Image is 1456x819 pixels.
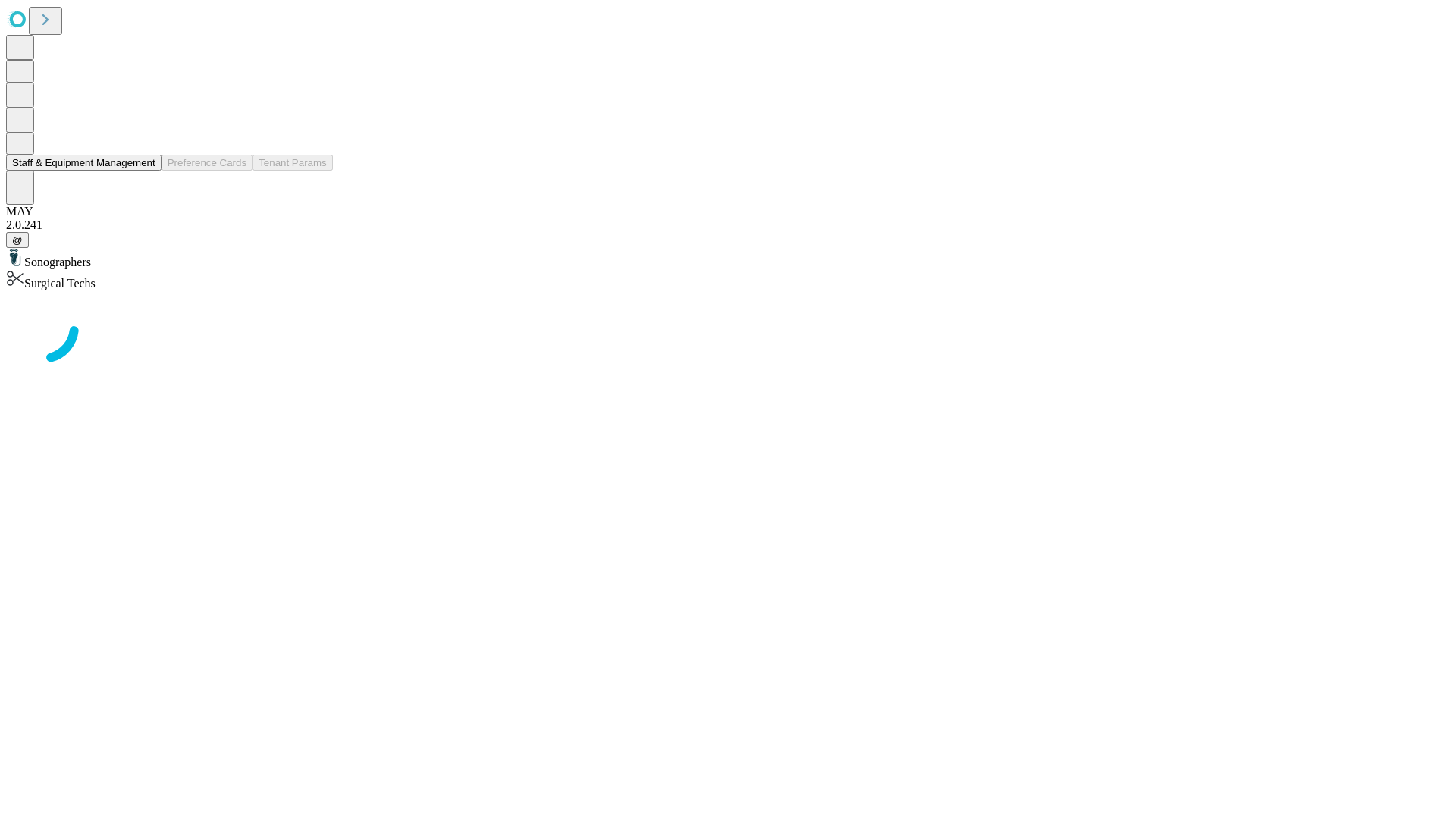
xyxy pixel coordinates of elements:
[6,269,1450,290] div: Surgical Techs
[12,234,23,246] span: @
[6,248,1450,269] div: Sonographers
[6,218,1450,232] div: 2.0.241
[6,232,29,248] button: @
[162,155,253,171] button: Preference Cards
[253,155,333,171] button: Tenant Params
[6,155,162,171] button: Staff & Equipment Management
[6,205,1450,218] div: MAY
